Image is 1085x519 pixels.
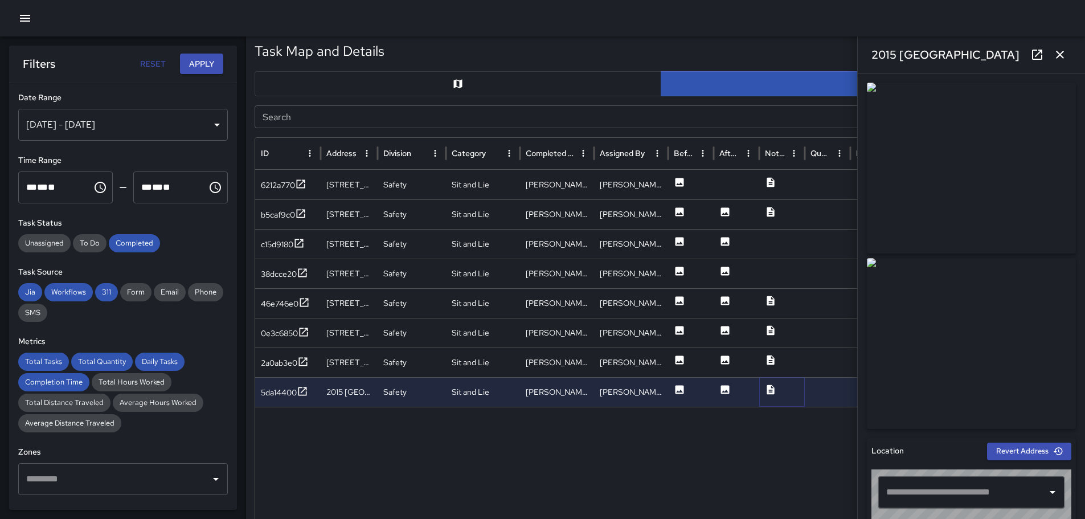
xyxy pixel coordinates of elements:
[44,287,93,298] span: Workflows
[520,348,594,377] div: Nathan Han
[832,145,847,161] button: Quantity column menu
[208,471,224,487] button: Open
[92,373,171,391] div: Total Hours Worked
[261,326,309,341] button: 0e3c6850
[134,54,171,75] button: Reset
[446,377,520,407] div: Sit and Lie
[446,170,520,199] div: Sit and Lie
[526,148,574,158] div: Completed By
[261,268,297,280] div: 38dcce20
[109,238,160,249] span: Completed
[321,348,378,377] div: 130 Ohua Avenue
[92,377,171,388] span: Total Hours Worked
[188,287,223,298] span: Phone
[520,199,594,229] div: Nathan Han
[109,234,160,252] div: Completed
[261,386,308,400] button: 5da14400
[18,414,121,432] div: Average Distance Traveled
[261,238,305,252] button: c15d9180
[378,229,446,259] div: Safety
[18,92,228,104] h6: Date Range
[321,199,378,229] div: 2168 Kalākaua Avenue
[135,356,185,367] span: Daily Tasks
[378,259,446,288] div: Safety
[255,71,661,96] button: Map
[18,307,47,318] span: SMS
[446,229,520,259] div: Sit and Lie
[594,318,668,348] div: Nathan Han
[261,297,310,311] button: 46e746e0
[23,55,55,73] h6: Filters
[18,373,89,391] div: Completion Time
[378,318,446,348] div: Safety
[261,328,298,339] div: 0e3c6850
[261,239,293,250] div: c15d9180
[594,377,668,407] div: Brian Hung
[255,42,384,60] h5: Task Map and Details
[18,287,42,298] span: Jia
[48,183,55,191] span: Meridiem
[95,283,118,301] div: 311
[765,148,785,158] div: Notes
[18,394,110,412] div: Total Distance Traveled
[18,353,69,371] div: Total Tasks
[141,183,152,191] span: Hours
[452,78,464,89] svg: Map
[154,287,186,298] span: Email
[321,288,378,318] div: 2280 Kalākaua Avenue
[18,336,228,348] h6: Metrics
[520,259,594,288] div: Jason Esau
[261,148,269,158] div: ID
[135,353,185,371] div: Daily Tasks
[594,348,668,377] div: Nathan Han
[719,148,739,158] div: After Photo
[18,234,71,252] div: Unassigned
[520,377,594,407] div: Brian Hung
[18,217,228,230] h6: Task Status
[321,170,378,199] div: 2131-2141 Kalākaua Avenue
[188,283,223,301] div: Phone
[378,288,446,318] div: Safety
[18,154,228,167] h6: Time Range
[520,229,594,259] div: Jason Esau
[378,348,446,377] div: Safety
[575,145,591,161] button: Completed By column menu
[120,283,152,301] div: Form
[594,170,668,199] div: Nathan Han
[18,238,71,249] span: Unassigned
[18,356,69,367] span: Total Tasks
[261,387,297,398] div: 5da14400
[594,259,668,288] div: Jason Esau
[661,71,1067,96] button: Table
[520,318,594,348] div: Nathan Han
[321,318,378,348] div: 2476 Kalākaua Avenue
[18,266,228,279] h6: Task Source
[594,288,668,318] div: Nathan Han
[18,283,42,301] div: Jia
[261,178,306,193] button: 6212a770
[44,283,93,301] div: Workflows
[520,288,594,318] div: Nathan Han
[321,229,378,259] div: 2168 Kalākaua Avenue
[649,145,665,161] button: Assigned By column menu
[204,176,227,199] button: Choose time, selected time is 11:59 PM
[446,259,520,288] div: Sit and Lie
[37,183,48,191] span: Minutes
[446,288,520,318] div: Sit and Lie
[501,145,517,161] button: Category column menu
[520,170,594,199] div: Nathan Han
[674,148,694,158] div: Before Photo
[89,176,112,199] button: Choose time, selected time is 12:00 AM
[261,179,295,191] div: 6212a770
[446,348,520,377] div: Sit and Lie
[810,148,830,158] div: Quantity
[120,287,152,298] span: Form
[446,318,520,348] div: Sit and Lie
[18,377,89,388] span: Completion Time
[594,229,668,259] div: Jason Esau
[18,397,110,408] span: Total Distance Traveled
[71,353,133,371] div: Total Quantity
[261,357,297,369] div: 2a0ab3e0
[113,394,203,412] div: Average Hours Worked
[446,199,520,229] div: Sit and Lie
